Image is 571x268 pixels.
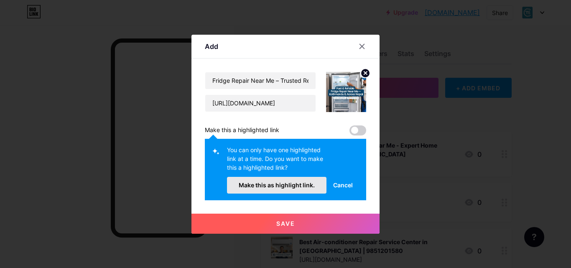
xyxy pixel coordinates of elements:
[239,181,315,189] span: Make this as highlight link.
[205,95,316,112] input: URL
[333,181,353,189] span: Cancel
[326,72,366,112] img: link_thumbnail
[205,125,279,135] div: Make this a highlighted link
[191,214,380,234] button: Save
[227,177,326,194] button: Make this as highlight link.
[205,41,218,51] div: Add
[227,145,326,177] div: You can only have one highlighted link at a time. Do you want to make this a highlighted link?
[326,177,359,194] button: Cancel
[205,72,316,89] input: Title
[276,220,295,227] span: Save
